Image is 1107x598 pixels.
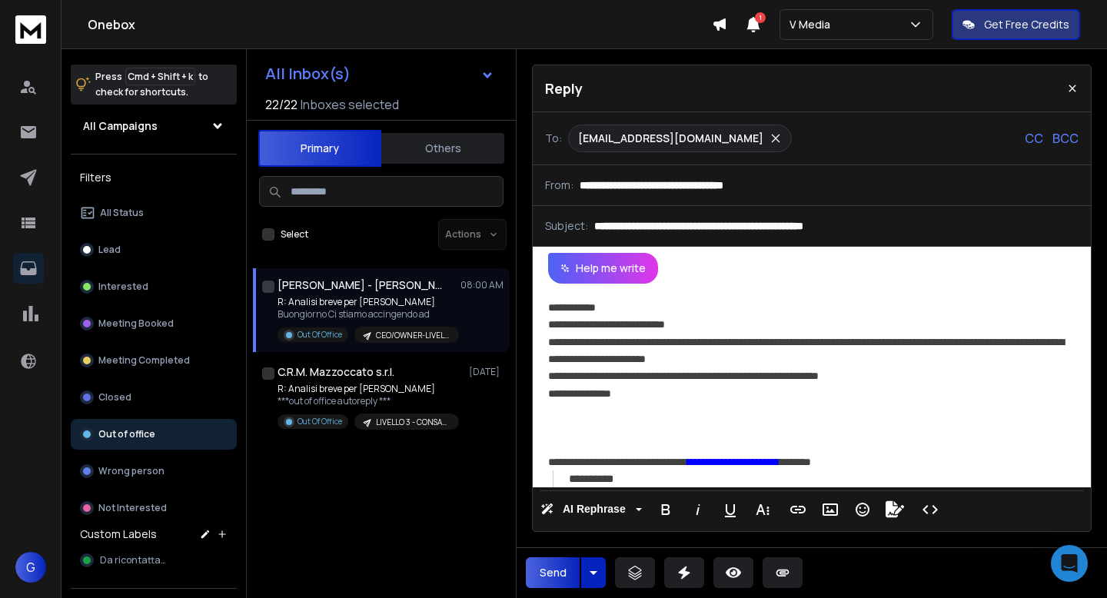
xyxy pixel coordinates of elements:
[578,131,763,146] p: [EMAIL_ADDRESS][DOMAIN_NAME]
[683,494,713,525] button: Italic (⌘I)
[83,118,158,134] h1: All Campaigns
[265,95,298,114] span: 22 / 22
[816,494,845,525] button: Insert Image (⌘P)
[526,557,580,588] button: Send
[88,15,712,34] h1: Onebox
[460,279,504,291] p: 08:00 AM
[98,281,148,293] p: Interested
[71,382,237,413] button: Closed
[265,66,351,81] h1: All Inbox(s)
[755,12,766,23] span: 1
[98,391,131,404] p: Closed
[1025,129,1043,148] p: CC
[98,244,121,256] p: Lead
[560,503,629,516] span: AI Rephrase
[71,456,237,487] button: Wrong person
[71,545,237,576] button: Da ricontattare
[984,17,1069,32] p: Get Free Credits
[952,9,1080,40] button: Get Free Credits
[95,69,208,100] p: Press to check for shortcuts.
[278,395,459,407] p: ***out of office autoreply ***
[545,178,573,193] p: From:
[98,465,165,477] p: Wrong person
[253,58,507,89] button: All Inbox(s)
[71,493,237,523] button: Not Interested
[548,253,658,284] button: Help me write
[258,130,381,167] button: Primary
[537,494,645,525] button: AI Rephrase
[15,552,46,583] button: G
[916,494,945,525] button: Code View
[281,228,308,241] label: Select
[125,68,195,85] span: Cmd + Shift + k
[100,207,144,219] p: All Status
[469,366,504,378] p: [DATE]
[71,234,237,265] button: Lead
[100,554,169,566] span: Da ricontattare
[783,494,813,525] button: Insert Link (⌘K)
[278,296,459,308] p: R: Analisi breve per [PERSON_NAME]
[71,271,237,302] button: Interested
[1051,545,1088,582] div: Open Intercom Messenger
[880,494,909,525] button: Signature
[298,329,342,341] p: Out Of Office
[71,111,237,141] button: All Campaigns
[545,131,562,146] p: To:
[651,494,680,525] button: Bold (⌘B)
[381,131,504,165] button: Others
[71,419,237,450] button: Out of office
[278,308,459,321] p: Buongiorno Ci stiamo accingendo ad
[716,494,745,525] button: Underline (⌘U)
[80,527,157,542] h3: Custom Labels
[71,345,237,376] button: Meeting Completed
[376,417,450,428] p: LIVELLO 3 - CONSAPEVOLE DEL PROBLEMA test 1
[1052,129,1079,148] p: BCC
[278,383,459,395] p: R: Analisi breve per [PERSON_NAME]
[98,502,167,514] p: Not Interested
[15,15,46,44] img: logo
[278,364,394,380] h1: C.R.M. Mazzoccato s.r.l.
[278,277,447,293] h1: [PERSON_NAME] - [PERSON_NAME] srl
[71,167,237,188] h3: Filters
[98,354,190,367] p: Meeting Completed
[545,218,588,234] p: Subject:
[71,198,237,228] button: All Status
[848,494,877,525] button: Emoticons
[301,95,399,114] h3: Inboxes selected
[790,17,836,32] p: V Media
[748,494,777,525] button: More Text
[98,428,155,440] p: Out of office
[545,78,583,99] p: Reply
[98,317,174,330] p: Meeting Booked
[71,308,237,339] button: Meeting Booked
[376,330,450,341] p: CEO/OWNER-LIVELLO 3 - CONSAPEVOLE DEL PROBLEMA-PERSONALIZZAZIONI TARGET A-TEST 1
[298,416,342,427] p: Out Of Office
